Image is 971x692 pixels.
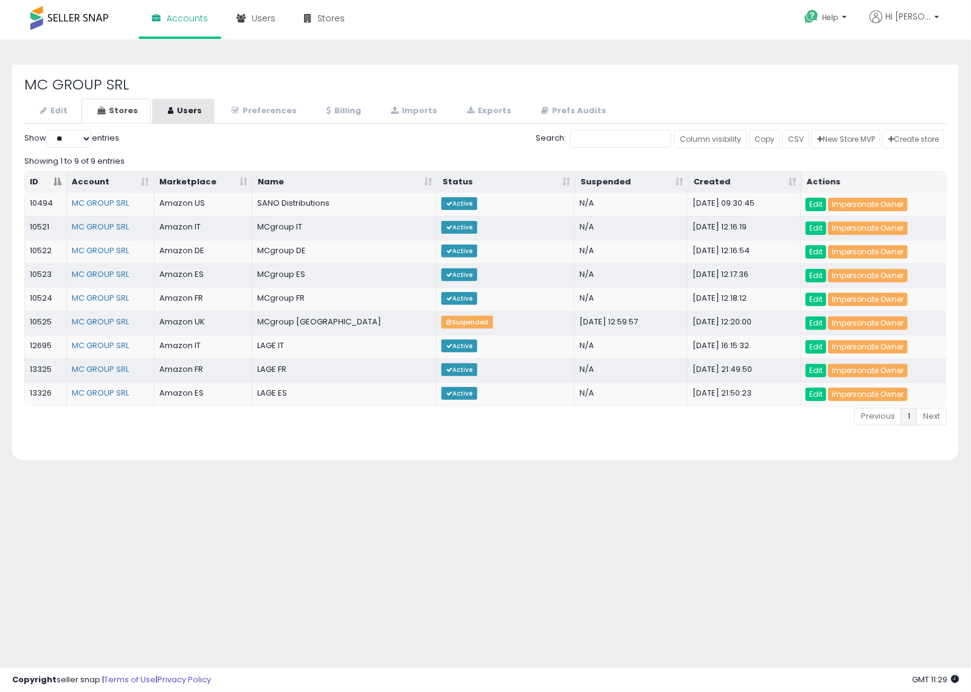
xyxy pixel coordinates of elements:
td: MCgroup [GEOGRAPHIC_DATA] [252,311,437,335]
a: Edit [806,245,826,259]
select: Showentries [46,130,92,148]
span: Stores [317,12,345,24]
td: N/A [575,382,688,406]
span: Help [822,12,838,23]
td: [DATE] 12:16:54 [688,240,801,264]
td: Amazon ES [154,382,252,406]
td: Amazon UK [154,311,252,335]
td: N/A [575,240,688,264]
a: MC GROUP SRL [72,292,129,304]
a: MC GROUP SRL [72,268,129,280]
td: LAGE IT [252,335,437,358]
a: MC GROUP SRL [72,245,129,256]
a: Impersonate Owner [828,269,908,282]
span: Active [441,221,477,234]
a: Edit [806,316,826,330]
td: [DATE] 12:20:00 [688,311,801,335]
td: 13325 [25,358,67,382]
a: Edit [806,222,826,235]
a: Billing [311,99,374,124]
a: MC GROUP SRL [72,221,129,232]
label: Show entries [24,130,119,148]
a: MC GROUP SRL [72,363,129,375]
a: Next [916,408,947,425]
th: Status: activate to sort column ascending [438,172,576,194]
td: [DATE] 12:16:19 [688,216,801,240]
th: Marketplace: activate to sort column ascending [154,172,253,194]
td: N/A [575,335,688,358]
a: Edit [806,340,826,354]
a: Edit [806,269,826,282]
h2: MC GROUP SRL [24,77,947,93]
span: Column visibility [680,134,741,144]
a: Hi [PERSON_NAME] [869,10,939,38]
a: New Store MVP [812,130,880,149]
td: SANO Distributions [252,193,437,216]
td: N/A [575,216,688,240]
span: Active [441,363,477,376]
th: Created: activate to sort column ascending [689,172,802,194]
span: Active [441,245,477,257]
a: Users [152,99,215,124]
td: N/A [575,193,688,216]
th: ID: activate to sort column descending [25,172,67,194]
th: Actions [802,172,948,194]
a: Impersonate Owner [828,340,908,354]
a: MC GROUP SRL [72,387,129,399]
span: CSV [788,134,804,144]
td: Amazon IT [154,216,252,240]
input: Search: [570,130,671,148]
a: Impersonate Owner [828,316,908,330]
a: Impersonate Owner [828,388,908,401]
a: MC GROUP SRL [72,340,129,351]
a: Edit [806,388,826,401]
td: [DATE] 21:50:23 [688,382,801,406]
td: [DATE] 09:30:45 [688,193,801,216]
a: Impersonate Owner [828,293,908,306]
td: Amazon US [154,193,252,216]
td: N/A [575,287,688,311]
a: Copy [749,130,780,149]
span: Suspended [441,316,493,329]
a: 1 [901,408,917,425]
a: MC GROUP SRL [72,316,129,327]
span: Active [441,197,477,210]
td: Amazon IT [154,335,252,358]
a: MC GROUP SRL [72,197,129,209]
span: Users [252,12,275,24]
td: Amazon DE [154,240,252,264]
td: [DATE] 12:18:12 [688,287,801,311]
td: N/A [575,264,688,287]
a: Column visibility [674,130,747,149]
td: [DATE] 16:15:32 [688,335,801,358]
td: 10524 [25,287,67,311]
span: Active [441,292,477,305]
td: 13326 [25,382,67,406]
th: Account: activate to sort column ascending [67,172,154,194]
a: Impersonate Owner [828,245,908,259]
td: MCgroup DE [252,240,437,264]
span: New Store MVP [817,134,875,144]
td: 10494 [25,193,67,216]
a: Imports [375,99,450,124]
td: Amazon FR [154,287,252,311]
td: LAGE FR [252,358,437,382]
a: Edit [806,364,826,377]
td: LAGE ES [252,382,437,406]
span: Create store [888,134,939,144]
a: Edit [806,293,826,306]
th: Name: activate to sort column ascending [253,172,438,194]
a: Create store [883,130,944,149]
td: [DATE] 12:17:36 [688,264,801,287]
a: Preferences [216,99,309,124]
a: Impersonate Owner [828,198,908,211]
td: MCgroup FR [252,287,437,311]
td: [DATE] 21:49:50 [688,358,801,382]
td: 10523 [25,264,67,287]
a: Impersonate Owner [828,222,908,235]
td: N/A [575,358,688,382]
a: Prefs Audits [525,99,619,124]
a: CSV [783,130,809,149]
label: Search: [536,130,671,148]
td: Amazon ES [154,264,252,287]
